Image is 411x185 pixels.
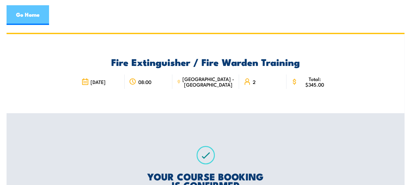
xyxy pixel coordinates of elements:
a: Go Home [7,5,49,25]
span: [DATE] [91,79,106,85]
h2: Fire Extinguisher / Fire Warden Training [77,57,334,66]
span: Total: $345.00 [300,76,330,87]
span: 08:00 [138,79,151,85]
span: 2 [253,79,256,85]
span: [GEOGRAPHIC_DATA] - [GEOGRAPHIC_DATA] [182,76,234,87]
